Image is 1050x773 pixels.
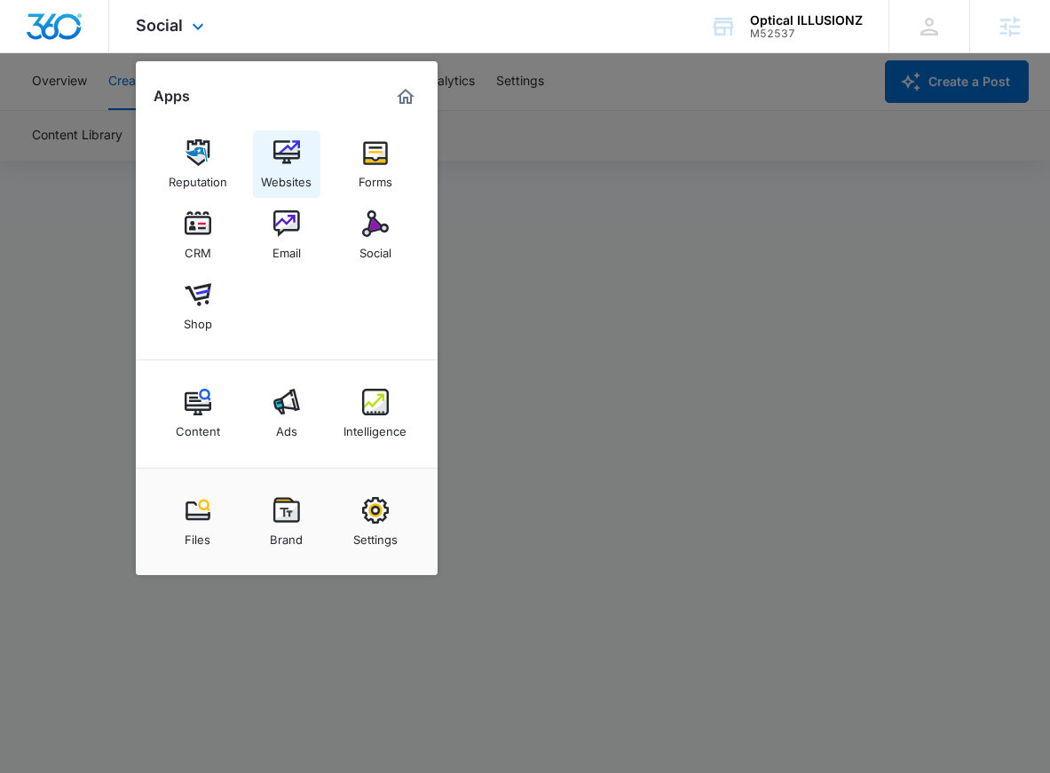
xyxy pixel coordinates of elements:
a: Reputation [164,130,232,198]
div: Forms [359,166,392,189]
a: Websites [253,130,320,198]
a: Ads [253,380,320,447]
a: Marketing 360® Dashboard [391,83,420,111]
a: Intelligence [342,380,409,447]
div: Content [176,415,220,438]
h2: Apps [154,88,190,105]
div: Brand [270,524,303,547]
div: Websites [261,166,312,189]
div: Settings [353,524,398,547]
div: Shop [184,308,212,331]
div: Reputation [169,166,227,189]
a: Content [164,380,232,447]
a: Email [253,201,320,269]
div: account id [750,28,863,40]
div: CRM [185,237,211,260]
a: CRM [164,201,232,269]
div: Intelligence [343,415,407,438]
div: Ads [276,415,297,438]
a: Social [342,201,409,269]
a: Shop [164,272,232,340]
span: Social [136,16,183,35]
div: Email [272,237,301,260]
div: Files [185,524,210,547]
div: Social [359,237,391,260]
a: Files [164,488,232,556]
a: Settings [342,488,409,556]
a: Brand [253,488,320,556]
div: account name [750,13,863,28]
a: Forms [342,130,409,198]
